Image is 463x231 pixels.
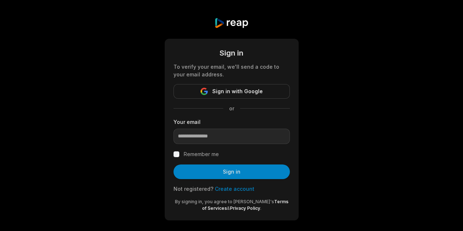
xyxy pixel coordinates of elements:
[227,205,230,211] span: &
[184,150,219,159] label: Remember me
[173,118,290,126] label: Your email
[215,186,254,192] a: Create account
[260,205,261,211] span: .
[173,186,213,192] span: Not registered?
[212,87,263,96] span: Sign in with Google
[230,205,260,211] a: Privacy Policy
[173,84,290,99] button: Sign in with Google
[175,199,274,204] span: By signing in, you agree to [PERSON_NAME]'s
[173,48,290,58] div: Sign in
[223,105,240,112] span: or
[173,164,290,179] button: Sign in
[202,199,288,211] a: Terms of Services
[173,63,290,78] div: To verify your email, we'll send a code to your email address.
